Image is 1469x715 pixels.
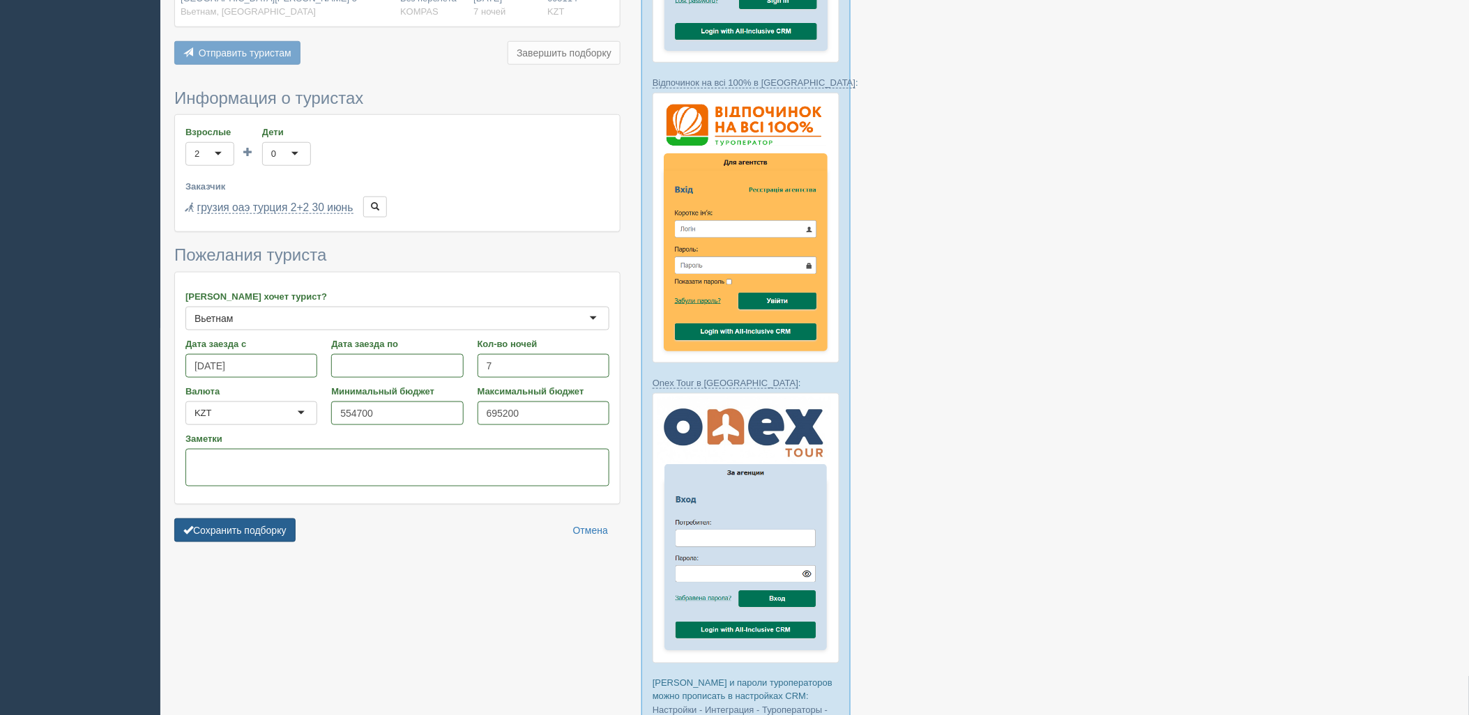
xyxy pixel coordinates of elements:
[174,89,621,107] h3: Информация о туристах
[653,376,839,390] p: :
[564,518,617,542] a: Отмена
[185,432,609,445] label: Заметки
[653,76,839,89] p: :
[478,385,609,398] label: Максимальный бюджет
[331,337,463,351] label: Дата заезда по
[400,6,439,17] span: KOMPAS
[185,180,609,193] label: Заказчик
[653,393,839,663] img: onex-tour-%D0%BB%D0%BE%D0%B3%D0%B8%D0%BD-%D1%87%D0%B5%D1%80%D0%B5%D0%B7-%D1%81%D1%80%D0%BC-%D0%B4...
[181,6,316,17] span: Вьетнам, [GEOGRAPHIC_DATA]
[653,77,855,89] a: Відпочинок на всі 100% в [GEOGRAPHIC_DATA]
[653,378,798,389] a: Onex Tour в [GEOGRAPHIC_DATA]
[262,125,311,139] label: Дети
[478,337,609,351] label: Кол-во ночей
[478,354,609,378] input: 7-10 или 7,10,14
[174,245,326,264] span: Пожелания туриста
[473,6,505,17] span: 7 ночей
[271,147,276,161] div: 0
[185,385,317,398] label: Валюта
[199,47,291,59] span: Отправить туристам
[195,406,212,420] div: KZT
[174,518,296,542] button: Сохранить подборку
[174,41,300,65] button: Отправить туристам
[185,290,609,303] label: [PERSON_NAME] хочет турист?
[197,201,353,214] a: грузия оаэ турция 2+2 30 июнь
[185,125,234,139] label: Взрослые
[195,312,234,325] div: Вьетнам
[185,337,317,351] label: Дата заезда с
[331,385,463,398] label: Минимальный бюджет
[653,93,839,363] img: %D0%B2%D1%96%D0%B4%D0%BF%D0%BE%D1%87%D0%B8%D0%BD%D0%BE%D0%BA-%D0%BD%D0%B0-%D0%B2%D1%81%D1%96-100-...
[508,41,621,65] button: Завершить подборку
[195,147,199,161] div: 2
[547,6,565,17] span: KZT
